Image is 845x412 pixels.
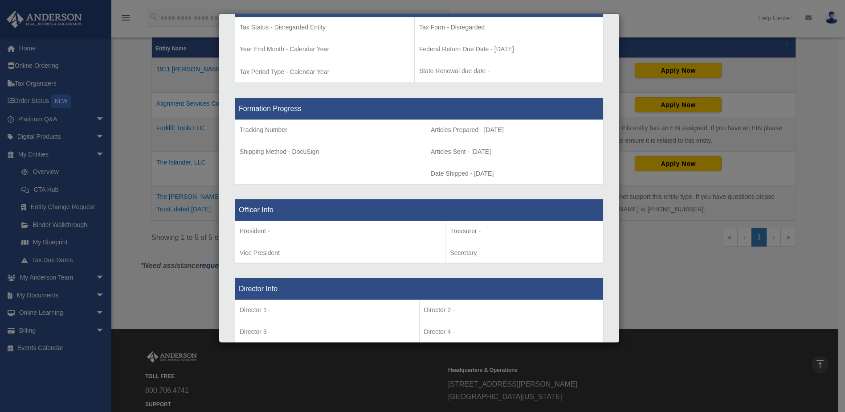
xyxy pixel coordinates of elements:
p: President - [240,226,441,237]
td: Director 5 - [235,300,420,366]
p: Year End Month - Calendar Year [240,44,410,55]
p: Tax Status - Disregarded Entity [240,22,410,33]
p: Articles Sent - [DATE] [431,146,599,157]
p: Director 3 - [240,326,415,338]
p: Tracking Number - [240,124,421,136]
p: Vice President - [240,247,441,259]
p: Tax Form - Disregarded [419,22,599,33]
th: Officer Info [235,199,604,221]
th: Director Info [235,278,604,300]
p: Treasurer - [450,226,599,237]
p: Shipping Method - DocuSign [240,146,421,157]
p: Federal Return Due Date - [DATE] [419,44,599,55]
th: Formation Progress [235,98,604,120]
p: Secretary - [450,247,599,259]
p: Director 2 - [424,305,599,316]
td: Tax Period Type - Calendar Year [235,17,415,83]
p: Articles Prepared - [DATE] [431,124,599,136]
p: Date Shipped - [DATE] [431,168,599,179]
p: Director 4 - [424,326,599,338]
p: State Renewal due date - [419,66,599,77]
p: Director 1 - [240,305,415,316]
